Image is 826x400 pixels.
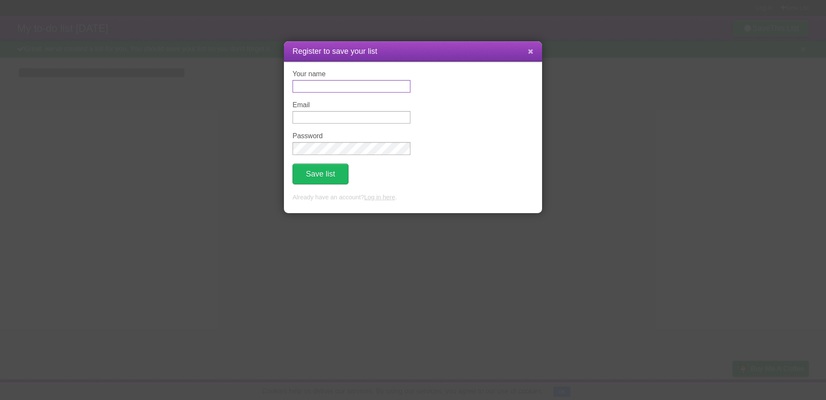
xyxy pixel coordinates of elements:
label: Email [293,101,410,109]
h1: Register to save your list [293,46,533,57]
label: Password [293,132,410,140]
p: Already have an account? . [293,193,533,202]
a: Log in here [364,194,395,201]
label: Your name [293,70,410,78]
button: Save list [293,164,348,184]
